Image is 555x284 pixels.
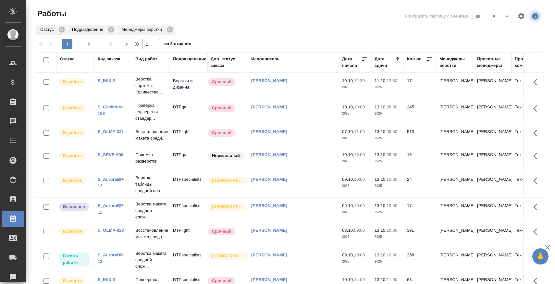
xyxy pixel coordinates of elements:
[477,56,508,69] div: Проектные менеджеры
[474,74,512,97] td: [PERSON_NAME]
[529,10,543,22] span: Посмотреть информацию
[212,130,231,136] p: Срочный
[105,41,116,47] span: 3
[251,277,287,282] a: [PERSON_NAME]
[135,76,166,95] p: Верстка чертежа. Количество...
[474,125,512,148] td: [PERSON_NAME]
[98,105,124,116] a: S_GacMotor-168
[354,253,365,257] p: 10:00
[84,39,94,49] button: 2
[342,105,354,109] p: 10.10,
[375,84,401,91] p: 2025
[387,152,397,157] p: 09:00
[251,78,287,83] a: [PERSON_NAME]
[36,8,66,19] span: Работы
[529,125,545,141] button: Здесь прячутся важные кнопки
[512,199,549,222] td: Технический
[342,152,354,157] p: 10.10,
[375,277,387,282] p: 13.10,
[135,250,166,270] p: Верстка макета средней слож...
[529,224,545,240] button: Здесь прячутся важные кнопки
[135,129,166,142] p: Восстановление макета средн...
[36,25,67,35] div: Статус
[375,253,387,257] p: 13.10,
[375,177,387,182] p: 13.10,
[63,228,82,235] p: В работе
[135,175,166,194] p: Верстка таблицы средней сло...
[251,177,287,182] a: [PERSON_NAME]
[58,203,91,211] div: Исполнитель завершил работу
[387,177,397,182] p: 10:00
[354,129,365,134] p: 11:00
[98,277,115,282] a: S_INIX-2
[342,56,362,69] div: Дата начала
[342,177,354,182] p: 09.10,
[98,177,124,188] a: S_AuroraBP-12
[439,227,471,234] p: [PERSON_NAME]
[63,204,85,210] p: Выполнен
[474,199,512,222] td: [PERSON_NAME]
[58,104,91,113] div: Исполнитель выполняет работу
[212,153,240,159] p: Нормальный
[375,129,387,134] p: 13.10,
[439,252,471,258] p: [PERSON_NAME]
[251,203,287,208] a: [PERSON_NAME]
[354,277,365,282] p: 14:00
[407,56,422,62] div: Кол-во
[375,258,401,265] p: 2025
[387,277,397,282] p: 11:00
[58,252,91,267] div: Исполнитель может приступить к работе
[170,173,207,196] td: DTPspecialists
[212,177,244,184] p: [DEMOGRAPHIC_DATA]
[170,101,207,123] td: DTPqa
[342,183,368,189] p: 2025
[342,234,368,240] p: 2025
[58,176,91,185] div: Исполнитель выполняет работу
[375,203,387,208] p: 13.10,
[251,105,287,109] a: [PERSON_NAME]
[375,183,401,189] p: 2025
[98,253,124,264] a: S_AuroraBP-12
[375,209,401,216] p: 2025
[439,277,471,283] p: [PERSON_NAME]
[375,158,401,165] p: 2025
[342,228,354,233] p: 08.10,
[63,253,86,266] p: Готов к работе
[135,201,166,220] p: Верстка макета средней слож...
[535,250,546,263] span: 🙏
[58,78,91,86] div: Исполнитель выполняет работу
[135,277,166,283] p: Подверстка
[512,125,549,148] td: Технический
[354,78,365,83] p: 12:30
[515,56,546,69] div: Проектная команда
[72,26,105,33] p: Подразделение
[251,253,287,257] a: [PERSON_NAME]
[342,135,368,142] p: 2025
[529,249,545,264] button: Здесь прячутся важные кнопки
[98,228,124,233] a: S_OLMP-323
[405,13,470,19] span: Отобразить таблицу с оценками
[387,105,397,109] p: 08:00
[439,56,471,69] div: Менеджеры верстки
[375,152,387,157] p: 13.10,
[170,125,207,148] td: DTPlight
[387,78,397,83] p: 12:30
[251,56,280,62] div: Исполнитель
[404,173,436,196] td: 24
[474,249,512,271] td: [PERSON_NAME]
[354,152,365,157] p: 16:00
[404,148,436,171] td: 15
[98,129,124,134] a: S_OLMP-321
[105,39,116,49] button: 3
[342,158,368,165] p: 2025
[487,11,513,21] div: split button
[135,152,166,165] p: Приемка разверстки
[342,277,354,282] p: 10.10,
[342,84,368,91] p: 2025
[212,278,231,284] p: Срочный
[98,203,124,215] a: S_AuroraBP-12
[439,129,471,135] p: [PERSON_NAME]
[439,104,471,110] p: [PERSON_NAME]
[58,227,91,236] div: Исполнитель выполняет работу
[512,148,549,171] td: Технический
